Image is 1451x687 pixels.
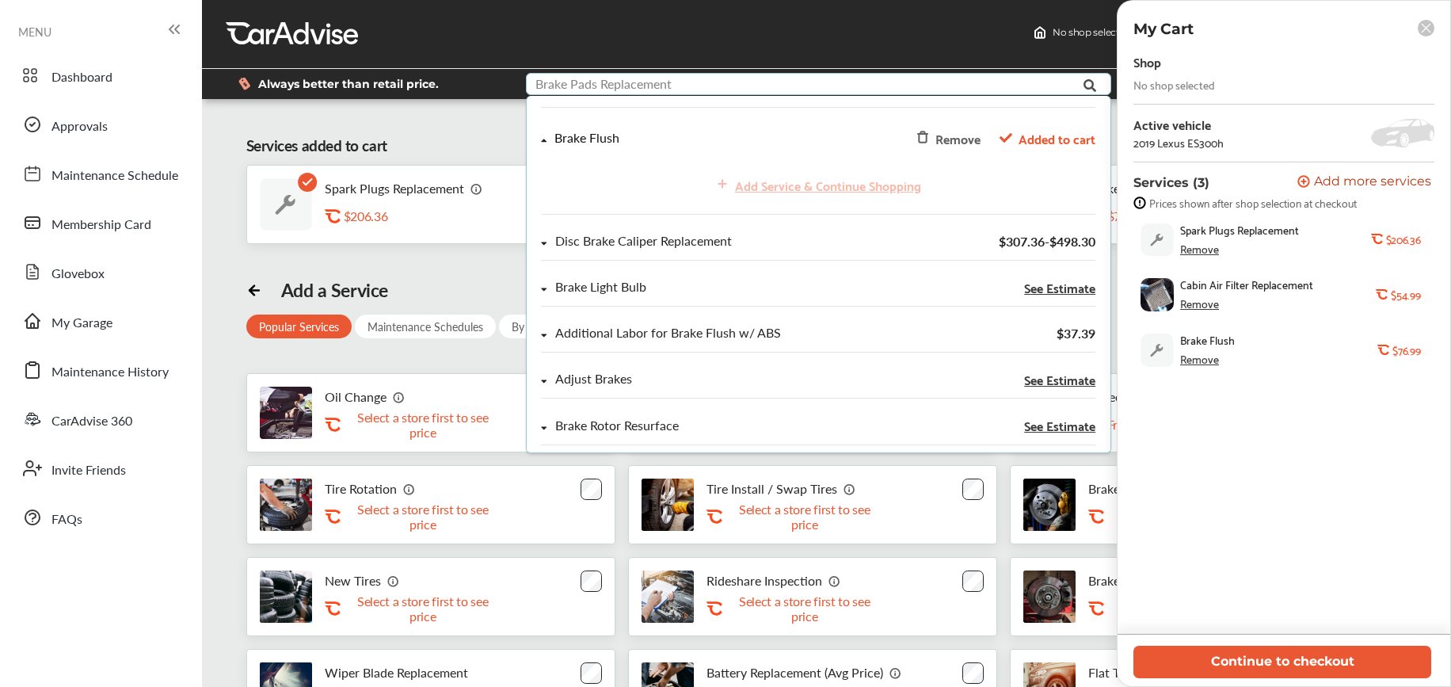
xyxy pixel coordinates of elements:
[344,410,502,440] p: Select a store first to see price
[1057,324,1095,342] span: $37.39
[1088,573,1181,588] p: Brake Inspection
[1034,26,1046,39] img: header-home-logo.8d720a4f.svg
[1149,197,1357,209] span: Prices shown after shop selection at checkout
[844,483,856,495] img: info_icon_vector.svg
[1023,479,1076,531] img: brake-pads-replacement-thumb.jpg
[260,178,312,231] img: default_wrench_icon.d1a43860.svg
[1019,128,1095,149] span: Added to cart
[14,104,186,145] a: Approvals
[51,510,82,530] span: FAQs
[1180,353,1219,365] div: Remove
[1314,175,1431,190] span: Add more services
[706,573,822,588] p: Rideshare Inspection
[393,391,406,403] img: info_icon_vector.svg
[1024,419,1095,432] span: See Estimate
[14,497,186,538] a: FAQs
[1133,136,1224,149] div: 2019 Lexus ES300h
[51,411,132,432] span: CarAdvise 360
[555,419,679,433] div: Brake Rotor Resurface
[1141,334,1174,366] img: default_wrench_icon.d1a43860.svg
[642,571,694,623] img: rideshare-visual-inspection-thumb.jpg
[889,666,902,679] img: info_icon_vector.svg
[1024,373,1095,386] span: See Estimate
[935,128,981,149] div: Remove
[344,502,502,532] p: Select a store first to see price
[1133,78,1215,91] div: No shop selected
[260,479,312,531] img: tire-rotation-thumb.jpg
[325,481,397,496] p: Tire Rotation
[1141,223,1174,256] img: default_wrench_icon.d1a43860.svg
[18,25,51,38] span: MENU
[246,135,387,157] div: Services added to cart
[260,571,312,623] img: new-tires-thumb.jpg
[470,182,483,195] img: info_icon_vector.svg
[51,264,105,284] span: Glovebox
[325,665,468,680] p: Wiper Blade Replacement
[1180,297,1219,310] div: Remove
[246,315,352,338] div: Popular Services
[1297,175,1434,190] a: Add more services
[555,235,732,248] div: Disc Brake Caliper Replacement
[1133,646,1431,678] button: Continue to checkout
[1133,117,1224,132] div: Active vehicle
[325,181,464,196] p: Spark Plugs Replacement
[1392,344,1420,357] b: $76.99
[14,448,186,489] a: Invite Friends
[51,166,178,186] span: Maintenance Schedule
[1391,288,1420,301] b: $54.99
[51,362,169,383] span: Maintenance History
[238,77,250,90] img: dollor_label_vector.a70140d1.svg
[1088,665,1172,680] p: Flat Tire Repair
[1024,281,1095,294] span: See Estimate
[14,55,186,96] a: Dashboard
[1133,197,1146,209] img: info-strock.ef5ea3fe.svg
[258,78,439,90] span: Always better than retail price.
[51,215,151,235] span: Membership Card
[14,399,186,440] a: CarAdvise 360
[14,349,186,391] a: Maintenance History
[828,574,841,587] img: info_icon_vector.svg
[555,132,620,145] div: Brake Flush
[1180,242,1219,255] div: Remove
[14,300,186,342] a: My Garage
[14,153,186,194] a: Maintenance Schedule
[1297,175,1431,190] button: Add more services
[555,326,781,340] div: Additional Labor for Brake Flush w/ ABS
[725,593,884,624] p: Select a store first to see price
[706,665,883,680] p: Battery Replacement (Avg Price)
[725,502,884,532] p: Select a store first to see price
[499,315,584,338] div: By Category
[706,481,837,496] p: Tire Install / Swap Tires
[1107,502,1266,532] p: Select a store first to see price
[1141,278,1174,311] img: cabin-air-filter-replacement-thumb.jpg
[1053,26,1131,39] span: No shop selected
[1023,571,1076,623] img: brake-inspection-thumb.jpg
[1371,119,1434,147] img: placeholder_car.5a1ece94.svg
[1180,278,1313,291] span: Cabin Air Filter Replacement
[1107,593,1266,624] p: Select a store first to see price
[51,67,112,88] span: Dashboard
[1180,223,1299,236] span: Spark Plugs Replacement
[555,281,646,294] div: Brake Light Bulb
[1180,334,1235,346] span: Brake Flush
[14,202,186,243] a: Membership Card
[51,116,108,137] span: Approvals
[325,573,381,588] p: New Tires
[355,315,496,338] div: Maintenance Schedules
[403,483,416,495] img: info_icon_vector.svg
[1088,481,1224,496] p: Brake Pads Replacement
[281,279,388,301] div: Add a Service
[1133,20,1194,38] p: My Cart
[1133,175,1209,190] p: Services (3)
[387,574,400,587] img: info_icon_vector.svg
[642,479,694,531] img: tire-install-swap-tires-thumb.jpg
[325,389,387,404] p: Oil Change
[51,460,126,481] span: Invite Friends
[14,251,186,292] a: Glovebox
[51,313,112,334] span: My Garage
[344,208,502,223] div: $206.36
[999,232,1095,250] span: $307.36 - $498.30
[344,593,502,624] p: Select a store first to see price
[1133,51,1161,72] div: Shop
[555,372,632,386] div: Adjust Brakes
